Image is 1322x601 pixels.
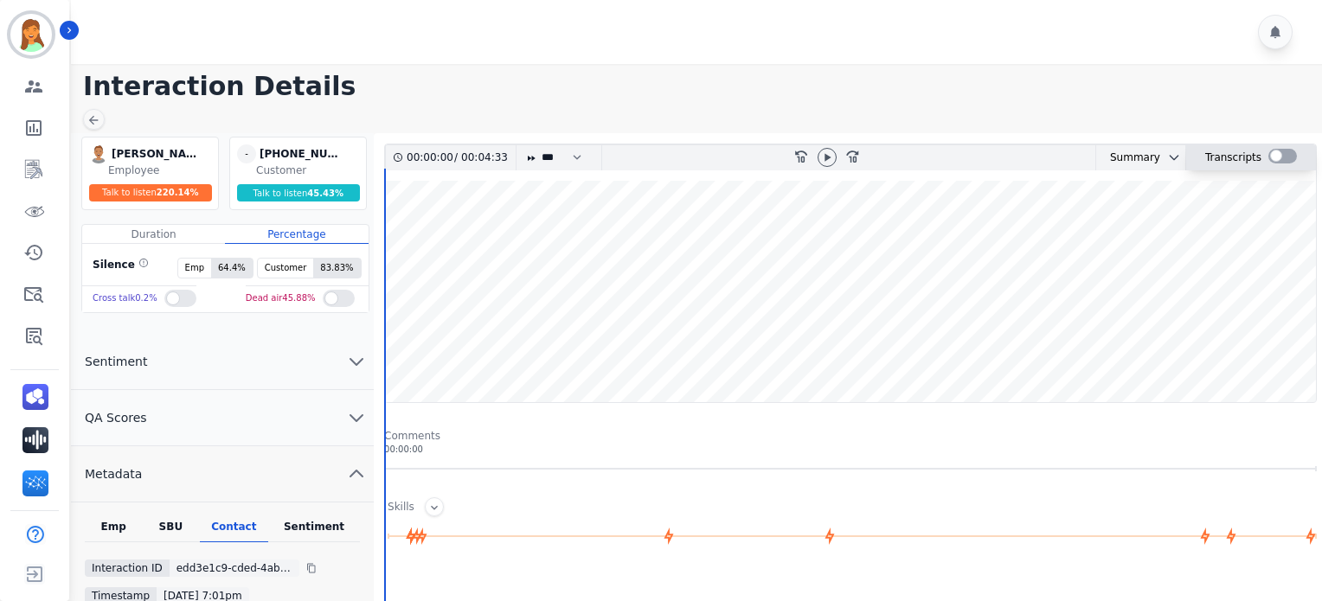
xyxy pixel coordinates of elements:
[260,144,346,163] div: [PHONE_NUMBER]
[237,144,256,163] span: -
[256,163,363,177] div: Customer
[85,520,142,542] div: Emp
[93,286,157,311] div: Cross talk 0.2 %
[407,145,512,170] div: /
[313,259,360,278] span: 83.83 %
[89,258,149,278] div: Silence
[83,71,1322,102] h1: Interaction Details
[211,259,253,278] span: 64.4 %
[71,390,374,446] button: QA Scores chevron down
[346,351,367,372] svg: chevron down
[85,559,170,577] div: Interaction ID
[71,353,161,370] span: Sentiment
[407,145,454,170] div: 00:00:00
[170,559,299,577] div: edd3e1c9-cded-4ab4-b1ea-a6d374508602
[346,464,367,484] svg: chevron up
[307,189,343,198] span: 45.43 %
[71,446,374,502] button: Metadata chevron up
[10,14,52,55] img: Bordered avatar
[157,188,199,197] span: 220.14 %
[384,443,1317,456] div: 00:00:00
[346,407,367,428] svg: chevron down
[268,520,360,542] div: Sentiment
[142,520,199,542] div: SBU
[384,429,1317,443] div: Comments
[89,184,212,201] div: Talk to listen
[237,184,360,201] div: Talk to listen
[258,259,314,278] span: Customer
[108,163,215,177] div: Employee
[1205,145,1261,170] div: Transcripts
[388,500,414,516] div: Skills
[1096,145,1160,170] div: Summary
[71,334,374,390] button: Sentiment chevron down
[458,145,505,170] div: 00:04:33
[225,225,368,244] div: Percentage
[1160,150,1181,164] button: chevron down
[178,259,211,278] span: Emp
[246,286,316,311] div: Dead air 45.88 %
[200,520,269,542] div: Contact
[1167,150,1181,164] svg: chevron down
[82,225,225,244] div: Duration
[112,144,198,163] div: [PERSON_NAME]
[71,409,161,426] span: QA Scores
[71,465,156,483] span: Metadata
